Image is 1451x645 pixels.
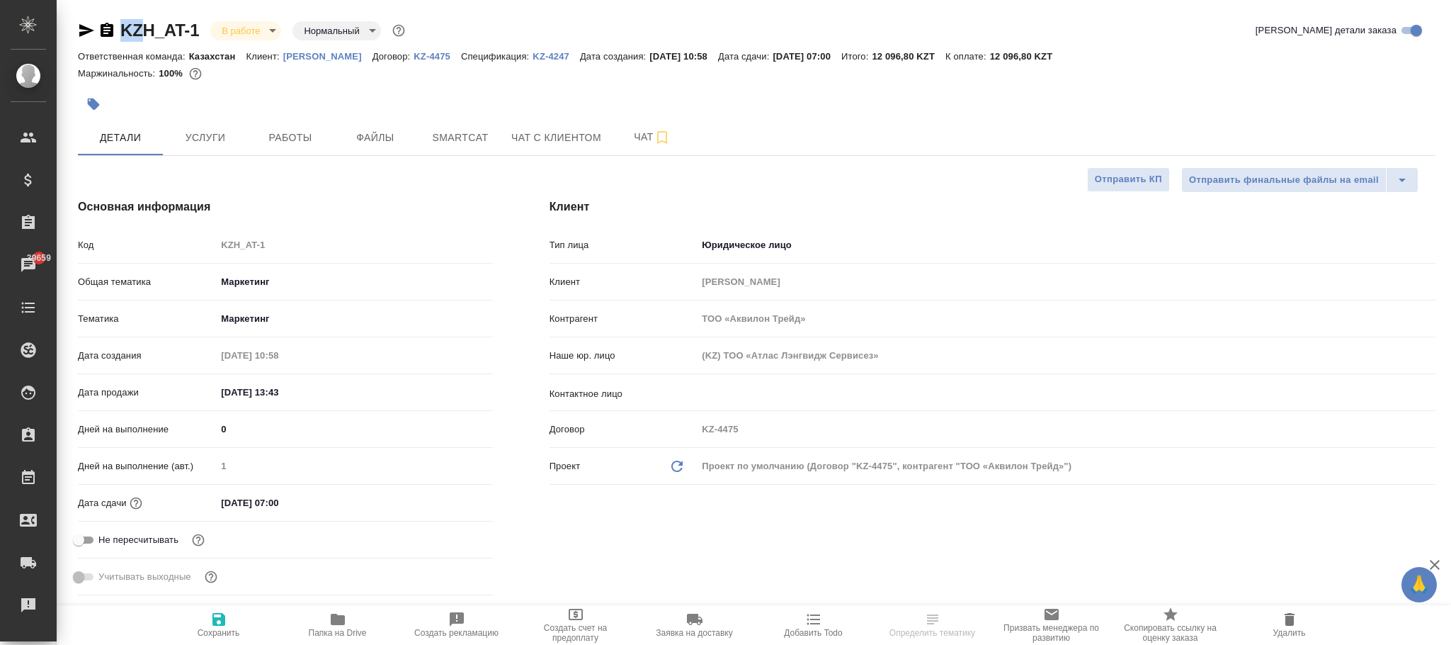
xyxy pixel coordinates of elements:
span: Smartcat [426,129,494,147]
p: KZ-4247 [533,51,580,62]
span: Сохранить [198,628,240,638]
button: Отправить финальные файлы на email [1181,167,1387,193]
button: 0.00 KZT; [186,64,205,83]
input: Пустое поле [216,456,492,476]
p: Тематика [78,312,216,326]
input: ✎ Введи что-нибудь [216,419,492,439]
span: Работы [256,129,324,147]
button: Определить тематику [873,605,992,645]
p: Проект [550,459,581,473]
button: Создать рекламацию [397,605,516,645]
span: Призвать менеджера по развитию [1001,623,1103,643]
input: Пустое поле [697,345,1435,366]
div: Маркетинг [216,270,492,294]
input: ✎ Введи что-нибудь [216,382,340,403]
svg: Подписаться [654,129,671,146]
p: Дата сдачи: [718,51,773,62]
h4: Основная информация [78,198,493,215]
p: Общая тематика [78,275,216,289]
button: Добавить тэг [78,89,109,120]
input: Пустое поле [216,345,340,366]
span: 🙏 [1407,570,1431,600]
div: Проект по умолчанию (Договор "KZ-4475", контрагент "ТОО «Аквилон Трейд»") [697,454,1435,478]
button: Скопировать ссылку [98,22,115,39]
div: Маркетинг [216,307,492,331]
span: Отправить КП [1095,172,1162,188]
p: Маржинальность: [78,68,159,79]
button: Призвать менеджера по развитию [992,605,1111,645]
input: Пустое поле [697,419,1435,439]
span: Определить тематику [889,628,975,638]
p: Дней на выполнение [78,422,216,437]
p: [PERSON_NAME] [283,51,372,62]
button: В работе [217,25,264,37]
input: Пустое поле [697,308,1435,329]
span: [PERSON_NAME] детали заказа [1256,23,1396,38]
span: Создать счет на предоплату [525,623,627,643]
p: Дата создания: [580,51,649,62]
p: [DATE] 07:00 [773,51,841,62]
button: Создать счет на предоплату [516,605,635,645]
p: Тип лица [550,238,698,252]
p: Код [78,238,216,252]
button: Включи, если не хочешь, чтобы указанная дата сдачи изменилась после переставления заказа в 'Подтв... [189,531,207,549]
p: Договор: [372,51,414,62]
button: Отправить КП [1087,167,1170,192]
p: Контактное лицо [550,387,698,401]
button: Папка на Drive [278,605,397,645]
input: Пустое поле [697,271,1435,292]
p: Дата сдачи [78,496,127,510]
p: Договор [550,422,698,437]
p: [DATE] 10:58 [649,51,718,62]
div: В работе [210,21,281,40]
p: 12 096,80 KZT [872,51,945,62]
span: Учитывать выходные [98,570,191,584]
p: 100% [159,68,186,79]
p: Клиент [550,275,698,289]
p: Дата создания [78,349,216,363]
p: Итого: [841,51,872,62]
p: К оплате: [945,51,990,62]
span: Создать рекламацию [414,628,499,638]
button: 🙏 [1401,567,1437,602]
span: Детали [86,129,154,147]
div: Юридическое лицо [697,233,1435,257]
button: Скопировать ссылку для ЯМессенджера [78,22,95,39]
p: Спецификация: [461,51,533,62]
button: Выбери, если сб и вс нужно считать рабочими днями для выполнения заказа. [202,568,220,586]
a: KZH_AT-1 [120,21,199,40]
p: Ответственная команда: [78,51,189,62]
input: ✎ Введи что-нибудь [216,493,340,513]
button: Нормальный [300,25,363,37]
button: Добавить Todo [754,605,873,645]
input: Пустое поле [216,235,492,255]
a: [PERSON_NAME] [283,50,372,62]
a: KZ-4247 [533,50,580,62]
p: Казахстан [189,51,246,62]
span: Отправить финальные файлы на email [1189,172,1379,189]
div: В работе [292,21,380,40]
p: Наше юр. лицо [550,349,698,363]
p: Контрагент [550,312,698,326]
a: KZ-4475 [414,50,461,62]
span: Чат [618,128,686,146]
span: Услуги [171,129,239,147]
span: Удалить [1273,628,1306,638]
span: Скопировать ссылку на оценку заказа [1120,623,1222,643]
p: Клиент: [246,51,283,62]
button: Если добавить услуги и заполнить их объемом, то дата рассчитается автоматически [127,494,145,512]
span: Добавить Todo [784,628,842,638]
button: Заявка на доставку [635,605,754,645]
span: Папка на Drive [309,628,367,638]
span: Чат с клиентом [511,129,601,147]
button: Сохранить [159,605,278,645]
span: Не пересчитывать [98,533,178,547]
p: Дата продажи [78,386,216,400]
h4: Клиент [550,198,1435,215]
span: 39659 [18,251,59,265]
a: 39659 [4,247,53,283]
span: Файлы [341,129,409,147]
button: Доп статусы указывают на важность/срочность заказа [389,21,408,40]
button: Скопировать ссылку на оценку заказа [1111,605,1230,645]
button: Удалить [1230,605,1349,645]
